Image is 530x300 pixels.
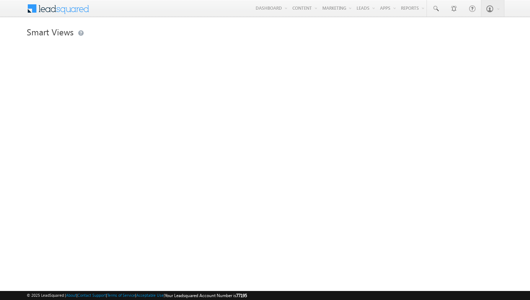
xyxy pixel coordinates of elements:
[107,293,135,297] a: Terms of Service
[136,293,164,297] a: Acceptable Use
[236,293,247,298] span: 77195
[165,293,247,298] span: Your Leadsquared Account Number is
[27,292,247,299] span: © 2025 LeadSquared | | | | |
[66,293,76,297] a: About
[27,26,74,38] span: Smart Views
[78,293,106,297] a: Contact Support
